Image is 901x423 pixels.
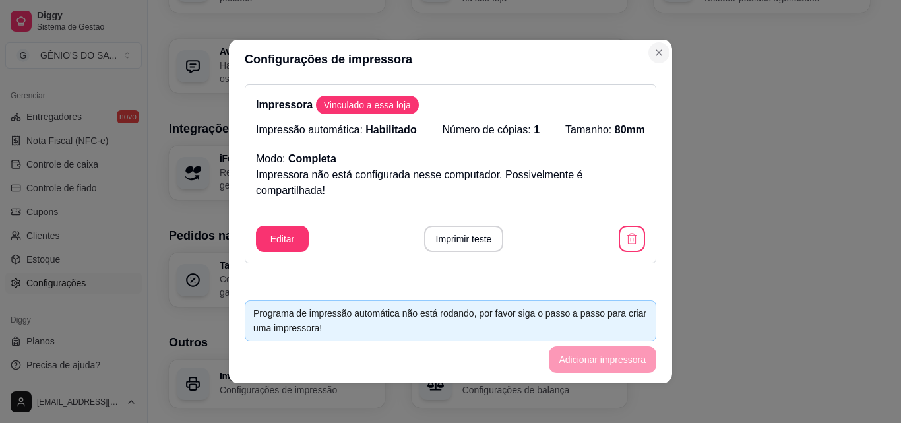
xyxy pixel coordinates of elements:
[534,124,540,135] span: 1
[424,226,504,252] button: Imprimir teste
[256,151,336,167] p: Modo:
[256,96,645,114] p: Impressora
[256,226,309,252] button: Editar
[229,40,672,79] header: Configurações de impressora
[615,124,645,135] span: 80mm
[565,122,645,138] p: Tamanho:
[648,42,669,63] button: Close
[253,306,648,335] div: Programa de impressão automática não está rodando, por favor siga o passo a passo para criar uma ...
[256,122,417,138] p: Impressão automática:
[319,98,416,112] span: Vinculado a essa loja
[288,153,336,164] span: Completa
[365,124,416,135] span: Habilitado
[256,167,645,199] p: Impressora não está configurada nesse computador. Possivelmente é compartilhada!
[443,122,540,138] p: Número de cópias:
